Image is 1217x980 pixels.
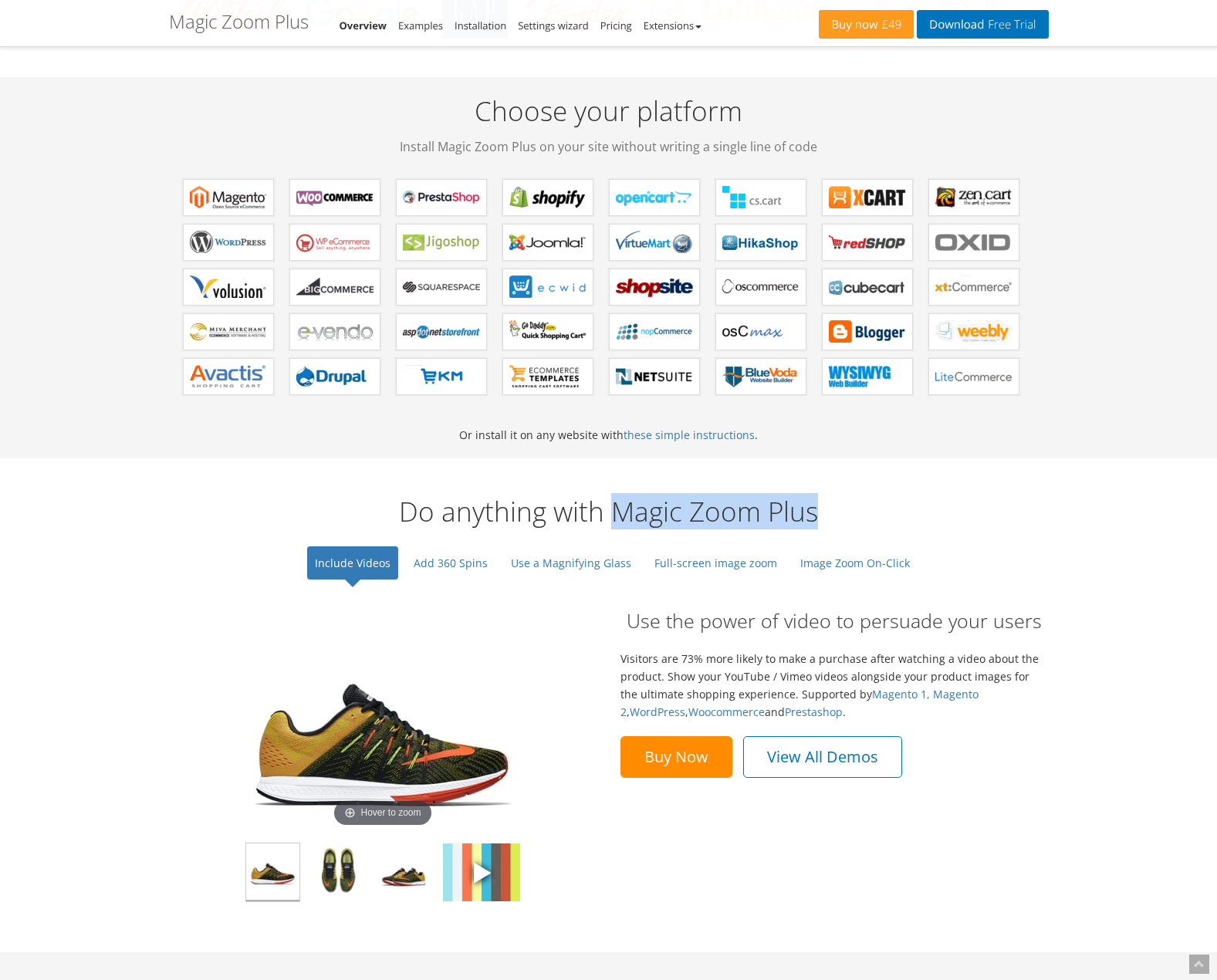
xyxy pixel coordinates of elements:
[715,313,806,350] a: Magic Zoom Plus for osCMax
[935,365,1012,388] b: Magic Zoom Plus for LiteCommerce
[644,19,701,32] a: Extensions
[396,179,487,216] a: Magic Zoom Plus for PrestaShop
[609,224,700,261] a: Magic Zoom Plus for VirtueMart
[403,320,480,343] b: Magic Zoom Plus for AspDotNetStorefront
[289,358,380,395] a: Magic Zoom Plus for Drupal
[518,19,589,32] a: Settings wizard
[509,231,587,254] b: Magic Zoom Plus for Joomla
[403,275,480,299] b: Magic Zoom Plus for Squarespace
[935,186,1012,209] b: Magic Zoom Plus for Zen Cart
[928,313,1019,350] a: Magic Zoom Plus for Weebly
[296,231,374,254] b: Magic Zoom Plus for WP e-Commerce
[406,546,495,580] a: Add 360 Spins
[878,19,902,31] span: £49
[403,231,480,254] b: Magic Zoom Plus for Jigoshop
[289,179,380,216] a: Magic Zoom Plus for WooCommerce
[722,275,800,299] b: Magic Zoom Plus for osCommerce
[289,224,380,261] a: Magic Zoom Plus for WP e-Commerce
[829,186,906,209] b: Magic Zoom Plus for X-Cart
[296,365,374,388] b: Magic Zoom Plus for Drupal
[715,358,806,395] a: Magic Zoom Plus for BlueVoda
[190,231,267,254] b: Magic Zoom Plus for WordPress
[509,186,587,209] b: Magic Zoom Plus for Shopify
[822,224,913,261] a: Magic Zoom Plus for redSHOP
[190,365,267,388] b: Magic Zoom Plus for Avactis
[616,365,693,388] b: Magic Zoom Plus for NetSuite
[509,365,587,388] b: Magic Zoom Plus for ecommerce Templates
[183,224,274,261] a: Magic Zoom Plus for WordPress
[398,19,443,32] a: Examples
[289,313,380,350] a: Magic Zoom Plus for e-vendo
[443,843,520,901] img: Magic Zoom Plus
[819,10,914,39] a: Buy now£49
[502,224,593,261] a: Magic Zoom Plus for Joomla
[403,186,480,209] b: Magic Zoom Plus for PrestaShop
[183,313,274,350] a: Magic Zoom Plus for Miva Merchant
[169,12,309,32] h1: Magic Zoom Plus
[743,736,902,778] a: View All Demos
[822,313,913,350] a: Magic Zoom Plus for Blogger
[190,275,267,299] b: Magic Zoom Plus for Volusion
[396,224,487,261] a: Magic Zoom Plus for Jigoshop
[620,736,732,778] a: Buy Now
[377,843,431,901] img: Magic Zoom Plus
[616,186,693,209] b: Magic Zoom Plus for OpenCart
[396,269,487,306] a: Magic Zoom Plus for Squarespace
[340,19,387,32] a: Overview
[609,179,700,216] a: Magic Zoom Plus for OpenCart
[928,224,1019,261] a: Magic Zoom Plus for OXID
[289,269,380,306] a: Magic Zoom Plus for Bigcommerce
[715,269,806,306] a: Magic Zoom Plus for osCommerce
[190,320,267,343] b: Magic Zoom Plus for Miva Merchant
[620,607,1049,634] h2: Use the power of video to persuade your users
[296,320,374,343] b: Magic Zoom Plus for e-vendo
[917,10,1048,39] a: DownloadFree Trial
[509,275,587,299] b: Magic Zoom Plus for ECWID
[928,269,1019,306] a: Magic Zoom Plus for xt:Commerce
[169,92,1049,156] h2: Choose your platform
[609,313,700,350] a: Magic Zoom Plus for nopCommerce
[403,365,480,388] b: Magic Zoom Plus for EKM
[722,231,800,254] b: Magic Zoom Plus for HikaShop
[822,179,913,216] a: Magic Zoom Plus for X-Cart
[829,365,906,388] b: Magic Zoom Plus for WYSIWYG
[312,843,365,901] img: Magic Zoom Plus
[620,607,1049,778] div: Visitors are 73% more likely to make a purchase after watching a video about the product. Show yo...
[183,179,274,216] a: Magic Zoom Plus for Magento
[396,358,487,395] a: Magic Zoom Plus for EKM
[183,358,274,395] a: Magic Zoom Plus for Avactis
[169,497,1049,527] h2: Do anything with Magic Zoom Plus
[502,313,593,350] a: Magic Zoom Plus for GoDaddy Shopping Cart
[616,320,693,343] b: Magic Zoom Plus for nopCommerce
[984,19,1036,31] span: Free Trial
[183,269,274,306] a: Magic Zoom Plus for Volusion
[609,358,700,395] a: Magic Zoom Plus for NetSuite
[396,313,487,350] a: Magic Zoom Plus for AspDotNetStorefront
[928,179,1019,216] a: Magic Zoom Plus for Zen Cart
[829,320,906,343] b: Magic Zoom Plus for Blogger
[600,19,632,32] a: Pricing
[715,224,806,261] a: Magic Zoom Plus for HikaShop
[624,427,755,442] a: these simple instructions
[616,275,693,299] b: Magic Zoom Plus for ShopSite
[609,269,700,306] a: Magic Zoom Plus for ShopSite
[822,269,913,306] a: Magic Zoom Plus for CubeCart
[928,358,1019,395] a: Magic Zoom Plus for LiteCommerce
[228,615,537,831] img: Magic Zoom Plus
[935,275,1012,299] b: Magic Zoom Plus for xt:Commerce
[307,546,398,580] a: Include Videos
[169,137,1049,156] span: Install Magic Zoom Plus on your site without writing a single line of code
[296,186,374,209] b: Magic Zoom Plus for WooCommerce
[630,705,685,719] a: WordPress
[190,186,267,209] b: Magic Zoom Plus for Magento
[822,358,913,395] a: Magic Zoom Plus for WYSIWYG
[246,843,299,901] img: Magic Zoom Plus
[829,231,906,254] b: Magic Zoom Plus for redSHOP
[169,77,1049,458] div: Or install it on any website with .
[616,231,693,254] b: Magic Zoom Plus for VirtueMart
[296,275,374,299] b: Magic Zoom Plus for Bigcommerce
[647,546,785,580] a: Full-screen image zoom
[785,705,843,719] a: Prestashop
[935,231,1012,254] b: Magic Zoom Plus for OXID
[502,269,593,306] a: Magic Zoom Plus for ECWID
